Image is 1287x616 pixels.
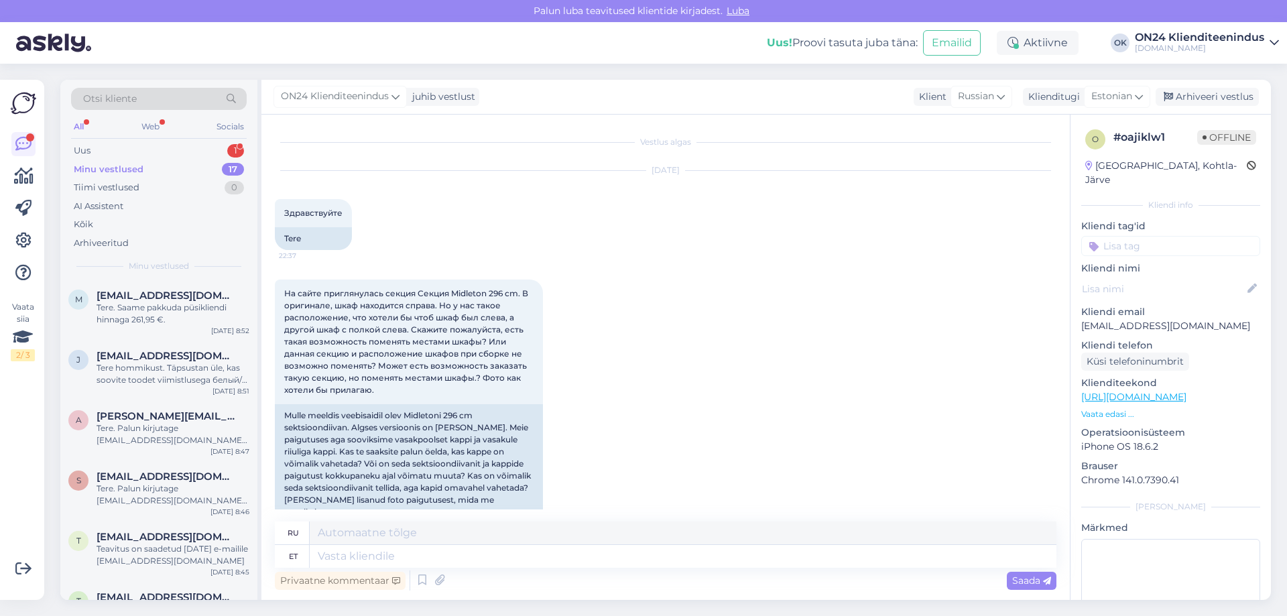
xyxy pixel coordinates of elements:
[76,475,81,485] span: S
[225,181,244,194] div: 0
[97,362,249,386] div: Tere hommikust. Täpsustan üle, kas soovite toodet viimistlusega белый/белый глянцевый/золотистый ...
[1081,459,1260,473] p: Brauser
[1081,219,1260,233] p: Kliendi tag'id
[74,200,123,213] div: AI Assistent
[76,596,81,606] span: t
[1135,43,1264,54] div: [DOMAIN_NAME]
[1081,408,1260,420] p: Vaata edasi ...
[76,355,80,365] span: J
[1111,34,1129,52] div: OK
[212,386,249,396] div: [DATE] 8:51
[767,36,792,49] b: Uus!
[210,567,249,577] div: [DATE] 8:45
[1135,32,1279,54] a: ON24 Klienditeenindus[DOMAIN_NAME]
[129,260,189,272] span: Minu vestlused
[71,118,86,135] div: All
[75,294,82,304] span: m
[97,483,249,507] div: Tere. Palun kirjutage [EMAIL_ADDRESS][DOMAIN_NAME]. Märkige kokkupaneku juhendilt, millised detai...
[1092,134,1099,144] span: o
[407,90,475,104] div: juhib vestlust
[1113,129,1197,145] div: # oajiklw1
[11,90,36,116] img: Askly Logo
[767,35,918,51] div: Proovi tasuta juba täna:
[74,237,129,250] div: Arhiveeritud
[211,326,249,336] div: [DATE] 8:52
[1012,574,1051,587] span: Saada
[97,302,249,326] div: Tere. Saame pakkuda püsikliendi hinnaga 261,95 €.
[1081,305,1260,319] p: Kliendi email
[74,181,139,194] div: Tiimi vestlused
[1081,199,1260,211] div: Kliendi info
[214,118,247,135] div: Socials
[281,89,389,104] span: ON24 Klienditeenindus
[97,290,236,302] span: meelis.paabusk@gmail.com
[275,164,1056,176] div: [DATE]
[97,471,236,483] span: Samadina@bk.ru
[74,218,93,231] div: Kõik
[1081,426,1260,440] p: Operatsioonisüsteem
[997,31,1079,55] div: Aktiivne
[210,507,249,517] div: [DATE] 8:46
[139,118,162,135] div: Web
[1156,88,1259,106] div: Arhiveeri vestlus
[1082,282,1245,296] input: Lisa nimi
[1023,90,1080,104] div: Klienditugi
[275,572,406,590] div: Privaatne kommentaar
[958,89,994,104] span: Russian
[1081,521,1260,535] p: Märkmed
[97,591,236,603] span: triin.jyrine@mail.ee
[74,144,90,158] div: Uus
[1081,391,1186,403] a: [URL][DOMAIN_NAME]
[1081,473,1260,487] p: Chrome 141.0.7390.41
[210,446,249,456] div: [DATE] 8:47
[923,30,981,56] button: Emailid
[275,227,352,250] div: Tere
[222,163,244,176] div: 17
[83,92,137,106] span: Otsi kliente
[275,136,1056,148] div: Vestlus algas
[288,521,299,544] div: ru
[11,349,35,361] div: 2 / 3
[284,288,530,395] span: На сайте приглянулась секция Секция Midleton 296 cm. В оригинале, шкаф находится справа. Но у нас...
[1085,159,1247,187] div: [GEOGRAPHIC_DATA], Kohtla-Järve
[275,404,543,523] div: Mulle meeldis veebisaidil olev Midletoni 296 cm sektsioondiivan. Algses versioonis on [PERSON_NAM...
[76,536,81,546] span: t
[227,144,244,158] div: 1
[1081,501,1260,513] div: [PERSON_NAME]
[1081,376,1260,390] p: Klienditeekond
[1081,319,1260,333] p: [EMAIL_ADDRESS][DOMAIN_NAME]
[1091,89,1132,104] span: Estonian
[914,90,946,104] div: Klient
[97,410,236,422] span: Aisel.aliyeva@gmail.com
[76,415,82,425] span: A
[97,350,236,362] span: Jola70@mail.Ru
[1081,353,1189,371] div: Küsi telefoninumbrit
[1081,236,1260,256] input: Lisa tag
[97,531,236,543] span: trulling@mail.ru
[11,301,35,361] div: Vaata siia
[284,208,343,218] span: Здравствуйте
[97,422,249,446] div: Tere. Palun kirjutage [EMAIL_ADDRESS][DOMAIN_NAME] ja märkige kokkupaneku juhendilt, millised det...
[289,545,298,568] div: et
[74,163,143,176] div: Minu vestlused
[723,5,753,17] span: Luba
[1081,440,1260,454] p: iPhone OS 18.6.2
[1081,261,1260,275] p: Kliendi nimi
[97,543,249,567] div: Teavitus on saadetud [DATE] e-mailile [EMAIL_ADDRESS][DOMAIN_NAME]
[279,251,329,261] span: 22:37
[1197,130,1256,145] span: Offline
[1081,338,1260,353] p: Kliendi telefon
[1135,32,1264,43] div: ON24 Klienditeenindus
